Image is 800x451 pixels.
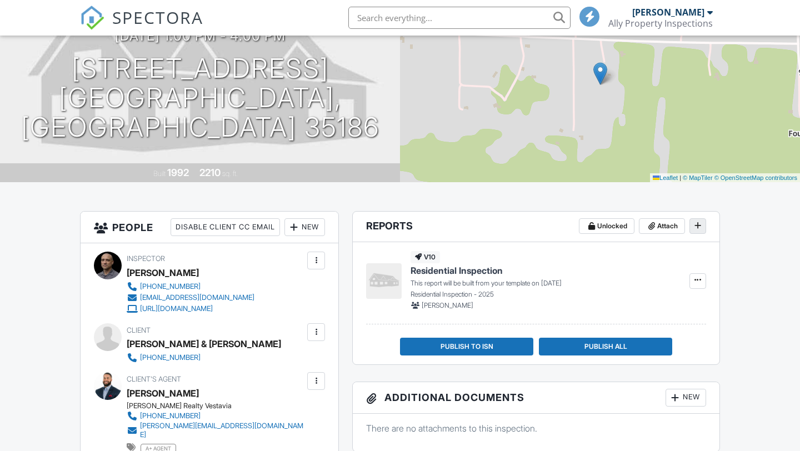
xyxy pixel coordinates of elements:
div: [PERSON_NAME] & [PERSON_NAME] [127,335,281,352]
span: | [679,174,681,181]
div: [URL][DOMAIN_NAME] [140,304,213,313]
input: Search everything... [348,7,571,29]
div: Ally Property Inspections [608,18,713,29]
a: [PHONE_NUMBER] [127,410,304,422]
div: [PERSON_NAME] [632,7,704,18]
a: [PHONE_NUMBER] [127,352,272,363]
div: [EMAIL_ADDRESS][DOMAIN_NAME] [140,293,254,302]
a: SPECTORA [80,15,203,38]
p: There are no attachments to this inspection. [366,422,706,434]
img: Marker [593,62,607,85]
span: Inspector [127,254,165,263]
h3: Additional Documents [353,382,719,414]
div: New [284,218,325,236]
span: sq. ft. [222,169,238,178]
h1: [STREET_ADDRESS] [GEOGRAPHIC_DATA], [GEOGRAPHIC_DATA] 35186 [18,54,382,142]
a: [PHONE_NUMBER] [127,281,254,292]
h3: [DATE] 1:00 pm - 4:00 pm [115,28,286,43]
div: [PHONE_NUMBER] [140,282,201,291]
a: © MapTiler [683,174,713,181]
a: © OpenStreetMap contributors [714,174,797,181]
span: SPECTORA [112,6,203,29]
a: [PERSON_NAME][EMAIL_ADDRESS][DOMAIN_NAME] [127,422,304,439]
div: [PHONE_NUMBER] [140,353,201,362]
div: [PHONE_NUMBER] [140,412,201,420]
div: 1992 [167,167,189,178]
div: [PERSON_NAME] Realty Vestavia [127,402,313,410]
a: [PERSON_NAME] [127,385,199,402]
span: Client [127,326,151,334]
div: 2210 [199,167,221,178]
div: Disable Client CC Email [171,218,280,236]
h3: People [81,212,338,243]
div: [PERSON_NAME][EMAIL_ADDRESS][DOMAIN_NAME] [140,422,304,439]
img: The Best Home Inspection Software - Spectora [80,6,104,30]
a: [EMAIL_ADDRESS][DOMAIN_NAME] [127,292,254,303]
div: New [666,389,706,407]
a: [URL][DOMAIN_NAME] [127,303,254,314]
span: Client's Agent [127,375,181,383]
a: Leaflet [653,174,678,181]
div: [PERSON_NAME] [127,264,199,281]
span: Built [153,169,166,178]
